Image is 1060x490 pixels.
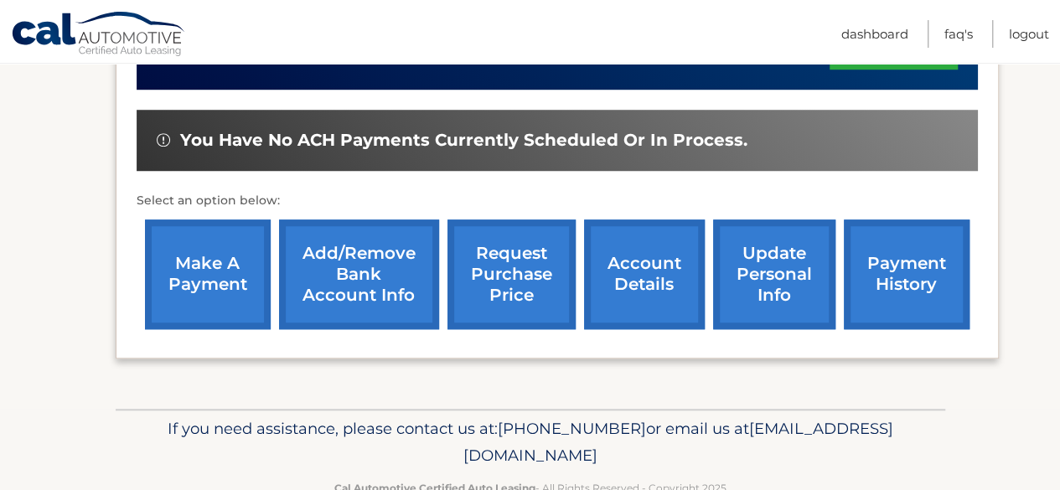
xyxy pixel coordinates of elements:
[498,419,646,438] span: [PHONE_NUMBER]
[584,219,705,329] a: account details
[447,219,576,329] a: request purchase price
[944,20,973,48] a: FAQ's
[844,219,970,329] a: payment history
[137,191,978,211] p: Select an option below:
[1009,20,1049,48] a: Logout
[180,130,747,151] span: You have no ACH payments currently scheduled or in process.
[713,219,835,329] a: update personal info
[841,20,908,48] a: Dashboard
[279,219,439,329] a: Add/Remove bank account info
[11,11,187,59] a: Cal Automotive
[157,133,170,147] img: alert-white.svg
[145,219,271,329] a: make a payment
[127,415,934,469] p: If you need assistance, please contact us at: or email us at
